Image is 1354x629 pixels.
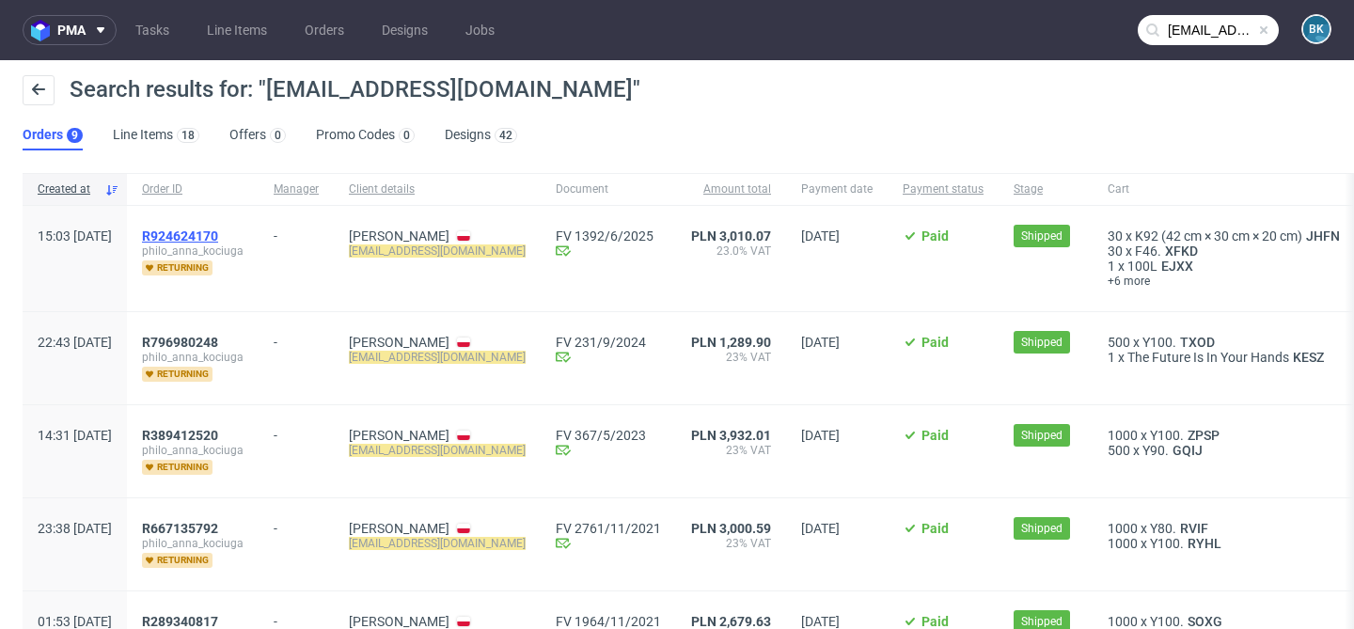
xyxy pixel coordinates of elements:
[38,428,112,443] span: 14:31 [DATE]
[274,606,319,629] div: -
[691,228,771,244] span: PLN 3,010.07
[38,614,112,629] span: 01:53 [DATE]
[1176,521,1212,536] a: RVIF
[229,120,286,150] a: Offers0
[556,181,661,197] span: Document
[903,181,984,197] span: Payment status
[349,244,526,258] mark: [EMAIL_ADDRESS][DOMAIN_NAME]
[142,428,218,443] span: R389412520
[445,120,517,150] a: Designs42
[71,129,78,142] div: 9
[691,428,771,443] span: PLN 3,932.01
[556,335,661,350] a: FV 231/9/2024
[1108,274,1344,289] a: +6 more
[1108,244,1123,259] span: 30
[691,350,771,365] span: 23% VAT
[142,350,244,365] span: philo_anna_kociuga
[1108,428,1138,443] span: 1000
[316,120,415,150] a: Promo Codes0
[1021,228,1063,244] span: Shipped
[1135,244,1161,259] span: F46.
[142,521,222,536] a: R667135792
[1150,521,1176,536] span: Y80.
[1302,228,1344,244] span: JHFN
[1184,614,1226,629] a: SOXG
[38,228,112,244] span: 15:03 [DATE]
[1184,536,1225,551] a: RYHL
[142,460,213,475] span: returning
[801,614,840,629] span: [DATE]
[1108,614,1344,629] div: x
[1108,350,1115,365] span: 1
[1108,428,1344,443] div: x
[1150,614,1184,629] span: Y100.
[142,244,244,259] span: philo_anna_kociuga
[142,553,213,568] span: returning
[1150,428,1184,443] span: Y100.
[124,15,181,45] a: Tasks
[1161,244,1202,259] a: XFKD
[349,537,526,550] mark: [EMAIL_ADDRESS][DOMAIN_NAME]
[349,521,449,536] a: [PERSON_NAME]
[1108,259,1344,274] div: x
[38,521,112,536] span: 23:38 [DATE]
[1169,443,1206,458] a: GQIJ
[1289,350,1328,365] a: KESZ
[274,327,319,350] div: -
[370,15,439,45] a: Designs
[801,521,840,536] span: [DATE]
[556,521,661,536] a: FV 2761/11/2021
[1108,244,1344,259] div: x
[454,15,506,45] a: Jobs
[349,428,449,443] a: [PERSON_NAME]
[1303,16,1330,42] figcaption: BK
[142,443,244,458] span: philo_anna_kociuga
[142,614,222,629] a: R289340817
[38,181,97,197] span: Created at
[142,228,218,244] span: R924624170
[142,521,218,536] span: R667135792
[691,335,771,350] span: PLN 1,289.90
[274,181,319,197] span: Manager
[349,614,449,629] a: [PERSON_NAME]
[1108,536,1138,551] span: 1000
[1108,350,1344,365] div: x
[921,614,949,629] span: Paid
[1108,443,1130,458] span: 500
[1108,335,1130,350] span: 500
[1108,614,1138,629] span: 1000
[1184,428,1223,443] span: ZPSP
[142,228,222,244] a: R924624170
[556,228,661,244] a: FV 1392/6/2025
[275,129,281,142] div: 0
[921,335,949,350] span: Paid
[142,614,218,629] span: R289340817
[196,15,278,45] a: Line Items
[691,536,771,551] span: 23% VAT
[1176,335,1219,350] a: TXOD
[38,335,112,350] span: 22:43 [DATE]
[556,614,661,629] a: FV 1964/11/2021
[1108,536,1344,551] div: x
[57,24,86,37] span: pma
[70,76,640,102] span: Search results for: "[EMAIL_ADDRESS][DOMAIN_NAME]"
[142,181,244,197] span: Order ID
[1157,259,1197,274] a: EJXX
[691,244,771,259] span: 23.0% VAT
[801,428,840,443] span: [DATE]
[691,521,771,536] span: PLN 3,000.59
[1021,427,1063,444] span: Shipped
[403,129,410,142] div: 0
[23,15,117,45] button: pma
[181,129,195,142] div: 18
[801,181,873,197] span: Payment date
[1142,443,1169,458] span: Y90.
[921,228,949,244] span: Paid
[23,120,83,150] a: Orders9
